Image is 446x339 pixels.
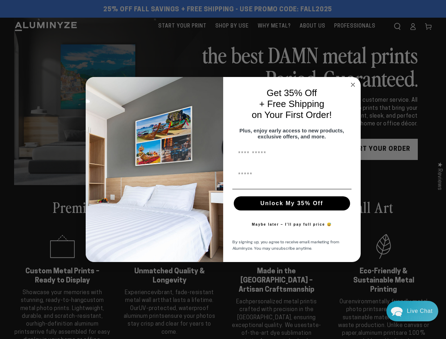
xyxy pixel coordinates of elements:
[248,218,335,232] button: Maybe later – I’ll pay full price 😅
[232,239,339,251] span: By signing up, you agree to receive email marketing from Aluminyze. You may unsubscribe anytime.
[252,109,332,120] span: on Your First Order!
[407,301,433,321] div: Contact Us Directly
[349,81,357,89] button: Close dialog
[267,88,317,98] span: Get 35% Off
[239,127,344,139] span: Plus, enjoy early access to new products, exclusive offers, and more.
[234,196,350,210] button: Unlock My 35% Off
[259,99,324,109] span: + Free Shipping
[386,301,438,321] div: Chat widget toggle
[86,77,223,262] img: 728e4f65-7e6c-44e2-b7d1-0292a396982f.jpeg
